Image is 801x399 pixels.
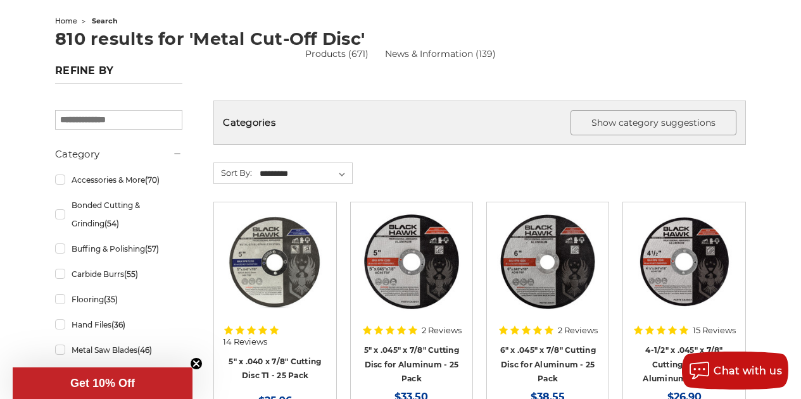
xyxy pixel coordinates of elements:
span: (70) [145,175,160,185]
span: (35) [104,295,118,304]
a: home [55,16,77,25]
span: (54) [104,219,119,228]
div: Get 10% OffClose teaser [13,367,192,399]
a: Close-up of Black Hawk 5-inch thin cut-off disc for precision metalwork [223,211,327,315]
span: (55) [124,269,138,279]
h5: Refine by [55,64,182,84]
select: Sort By: [258,164,352,183]
span: (57) [145,244,159,254]
span: 2 Reviews [558,326,598,335]
a: Buffing & Polishing [55,238,182,260]
a: Flooring [55,288,182,310]
img: 5 inch cutting disc for aluminum [361,211,462,312]
img: 6 inch cut off wheel for aluminum [497,211,598,312]
a: 5 inch cutting disc for aluminum [360,211,464,315]
a: Products (671) [305,48,369,59]
a: 4.5" cutting disc for aluminum [632,211,736,315]
a: Carbide Burrs [55,263,182,285]
span: (46) [137,345,152,355]
a: Accessories & More [55,169,182,191]
a: Hand Files [55,314,182,336]
a: 6" x .045" x 7/8" Cutting Disc for Aluminum - 25 Pack [500,345,596,383]
span: 14 Reviews [223,338,267,346]
a: Bonded Cutting & Grinding [55,194,182,235]
span: 15 Reviews [693,326,736,335]
a: 6 inch cut off wheel for aluminum [496,211,600,315]
span: 2 Reviews [422,326,462,335]
h1: 810 results for 'Metal Cut-Off Disc' [55,30,746,47]
span: (36) [111,320,125,329]
img: Close-up of Black Hawk 5-inch thin cut-off disc for precision metalwork [224,211,325,312]
h5: Category [55,147,182,162]
label: Sort By: [214,163,252,182]
button: Chat with us [682,352,788,390]
a: Non-woven Abrasives [55,364,182,386]
a: News & Information (139) [385,47,496,61]
a: 5" x .045" x 7/8" Cutting Disc for Aluminum - 25 Pack [364,345,459,383]
span: search [92,16,118,25]
img: 4.5" cutting disc for aluminum [634,211,735,312]
span: Get 10% Off [70,377,135,390]
a: 4-1/2" x .045" x 7/8" Cutting Disc for Aluminum - 25 Pack [643,345,726,383]
a: Metal Saw Blades [55,339,182,361]
a: 5" x .040 x 7/8" Cutting Disc T1 - 25 Pack [229,357,321,381]
button: Close teaser [190,357,203,370]
span: Chat with us [714,365,782,377]
h5: Categories [223,110,736,135]
button: Show category suggestions [571,110,736,135]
